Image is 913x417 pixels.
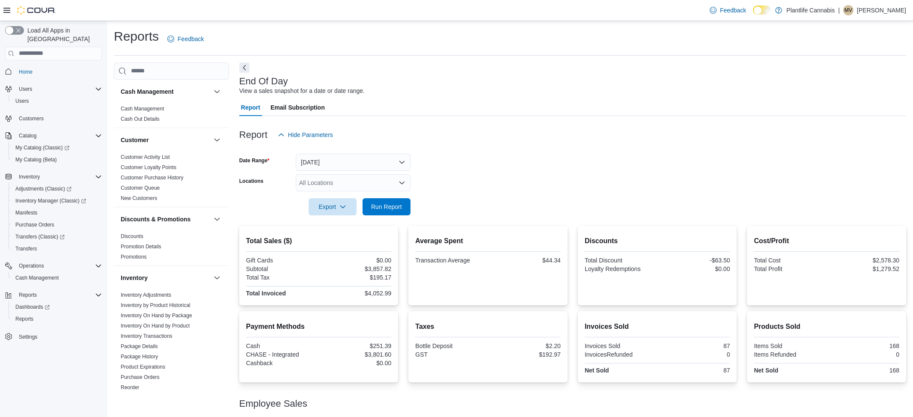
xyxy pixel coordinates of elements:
h2: Cost/Profit [754,236,899,246]
h2: Taxes [415,322,561,332]
a: Inventory Manager (Classic) [12,196,89,206]
span: Inventory Manager (Classic) [12,196,102,206]
a: Customers [15,113,47,124]
div: Customer [114,152,229,207]
div: 87 [659,367,730,374]
div: CHASE - Integrated [246,351,317,358]
a: Promotions [121,254,147,260]
h3: End Of Day [239,76,288,86]
span: Reports [15,316,33,322]
button: Discounts & Promotions [121,215,210,223]
nav: Complex example [5,62,102,365]
span: Settings [15,331,102,342]
span: Transfers (Classic) [15,233,65,240]
span: Users [12,96,102,106]
a: My Catalog (Beta) [12,155,60,165]
button: Catalog [15,131,40,141]
div: Total Profit [754,265,825,272]
button: Customer [212,135,222,145]
button: My Catalog (Beta) [9,154,105,166]
button: [DATE] [296,154,410,171]
span: Load All Apps in [GEOGRAPHIC_DATA] [24,26,102,43]
a: Inventory by Product Historical [121,302,190,308]
span: Catalog [19,132,36,139]
a: Package History [121,354,158,360]
h2: Average Spent [415,236,561,246]
span: Users [19,86,32,92]
div: Loyalty Redemptions [585,265,656,272]
span: Customer Queue [121,185,160,191]
span: My Catalog (Beta) [12,155,102,165]
div: Items Sold [754,343,825,349]
strong: Net Sold [585,367,609,374]
div: $3,801.60 [321,351,392,358]
a: Inventory Manager (Classic) [9,195,105,207]
span: Promotion Details [121,243,161,250]
a: Purchase Orders [12,220,58,230]
button: Inventory [212,273,222,283]
a: Users [12,96,32,106]
button: Reports [9,313,105,325]
span: Inventory On Hand by Package [121,312,192,319]
span: Inventory [15,172,102,182]
a: Dashboards [9,301,105,313]
a: Transfers (Classic) [12,232,68,242]
a: Promotion Details [121,244,161,250]
a: Customer Loyalty Points [121,164,176,170]
span: Cash Management [15,274,59,281]
h3: Employee Sales [239,399,307,409]
button: Reports [15,290,40,300]
input: Dark Mode [753,6,771,15]
span: Settings [19,334,37,340]
div: $3,857.82 [321,265,392,272]
div: $192.97 [490,351,561,358]
a: Reports [12,314,37,324]
a: Reorder [121,384,139,390]
h3: Discounts & Promotions [121,215,190,223]
span: Reports [12,314,102,324]
div: $0.00 [321,360,392,366]
span: My Catalog (Classic) [15,144,69,151]
div: Discounts & Promotions [114,231,229,265]
button: Users [15,84,36,94]
label: Date Range [239,157,270,164]
span: Inventory [19,173,40,180]
span: Home [19,69,33,75]
div: 168 [828,343,899,349]
a: Cash Out Details [121,116,160,122]
span: Purchase Orders [15,221,54,228]
a: Customer Activity List [121,154,170,160]
div: GST [415,351,486,358]
span: My Catalog (Classic) [12,143,102,153]
a: Transfers [12,244,40,254]
div: Items Refunded [754,351,825,358]
span: Adjustments (Classic) [12,184,102,194]
button: Export [309,198,357,215]
span: Product Expirations [121,363,165,370]
button: Transfers [9,243,105,255]
span: Purchase Orders [12,220,102,230]
label: Locations [239,178,264,185]
a: Inventory Transactions [121,333,172,339]
div: 168 [828,367,899,374]
span: Inventory by Product Historical [121,302,190,309]
span: New Customers [121,195,157,202]
a: Inventory On Hand by Product [121,323,190,329]
a: Purchase Orders [121,374,160,380]
span: Inventory Manager (Classic) [15,197,86,204]
div: Bottle Deposit [415,343,486,349]
div: 87 [659,343,730,349]
span: Customer Loyalty Points [121,164,176,171]
button: Hide Parameters [274,126,336,143]
span: Inventory Transactions [121,333,172,340]
span: My Catalog (Beta) [15,156,57,163]
img: Cova [17,6,56,15]
a: Inventory Adjustments [121,292,171,298]
span: Feedback [720,6,746,15]
span: Manifests [15,209,37,216]
div: -$63.50 [659,257,730,264]
a: Transfers (Classic) [9,231,105,243]
a: Package Details [121,343,158,349]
